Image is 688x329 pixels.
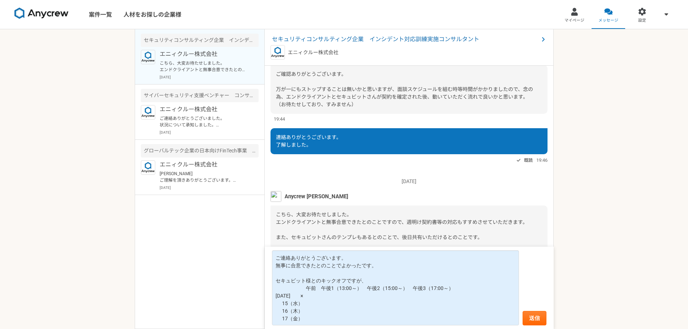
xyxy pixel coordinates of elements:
[160,160,249,169] p: エニィクルー株式会社
[285,192,348,200] span: Anycrew [PERSON_NAME]
[638,18,646,23] span: 設定
[271,191,281,202] img: MHYT8150_2.jpg
[160,50,249,59] p: エニィクルー株式会社
[276,71,533,107] span: ご確認ありがとうございます。 万が一にもストップすることは無いかと思いますが、面談スケジュールを組む時等時間がかかりましたので、念の為、エンドクライアントとセキュビットさんが契約を確定された後、...
[271,178,548,185] p: [DATE]
[14,8,69,19] img: 8DqYSo04kwAAAAASUVORK5CYII=
[141,105,155,120] img: logo_text_blue_01.png
[276,134,341,148] span: 連絡ありがとうございます。 了解しました。
[160,105,249,114] p: エニィクルー株式会社
[536,157,548,164] span: 19:46
[564,18,584,23] span: マイページ
[274,116,285,122] span: 19:44
[141,89,259,102] div: サイバーセキュリティ支援ベンチャー コンサルタント募集
[272,250,519,325] textarea: ご連絡ありがとうございます。 無事に合意できたとのことでよかったです。 セキュビット様とのキックオフですが、 午前 午後1（13:00～） 午後2（15:00～） 午後3（17:00～） [DA...
[276,212,538,270] span: こちら、大変お待たせしました。 エンドクライアントと無事合意できたとのことですので、週明け契約書等の対応もすすめさせていただきます。 また、セキュビットさんのテンプレもあるとのことで、後日共有い...
[598,18,618,23] span: メッセージ
[160,130,259,135] p: [DATE]
[141,144,259,157] div: グローバルテック企業の日本向けFinTech事業 ITサポート業務（社内）
[160,60,249,73] p: こちら、大変お待たせしました。 エンドクライアントと無事合意できたとのことですので、週明け契約書等の対応もすすめさせていただきます。 また、セキュビットさんのテンプレもあるとのことで、後日共有い...
[524,156,533,165] span: 既読
[271,45,285,60] img: logo_text_blue_01.png
[141,160,155,175] img: logo_text_blue_01.png
[160,170,249,183] p: [PERSON_NAME] ご理解を頂きありがとうございます。 是非ともご紹介を頂ければ幸いです。 よろしくお願いします
[141,34,259,47] div: セキュリティコンサルティング企業 インシデント対応訓練実施コンサルタント
[160,115,249,128] p: ご連絡ありがとうございました。 状況について承知しました。 新たな動きがありましたらご連絡ください。お待ちしています。 引き続きよろしくお願い致します。
[272,35,539,44] span: セキュリティコンサルティング企業 インシデント対応訓練実施コンサルタント
[288,49,338,56] p: エニィクルー株式会社
[141,50,155,64] img: logo_text_blue_01.png
[523,311,546,325] button: 送信
[160,74,259,80] p: [DATE]
[160,185,259,190] p: [DATE]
